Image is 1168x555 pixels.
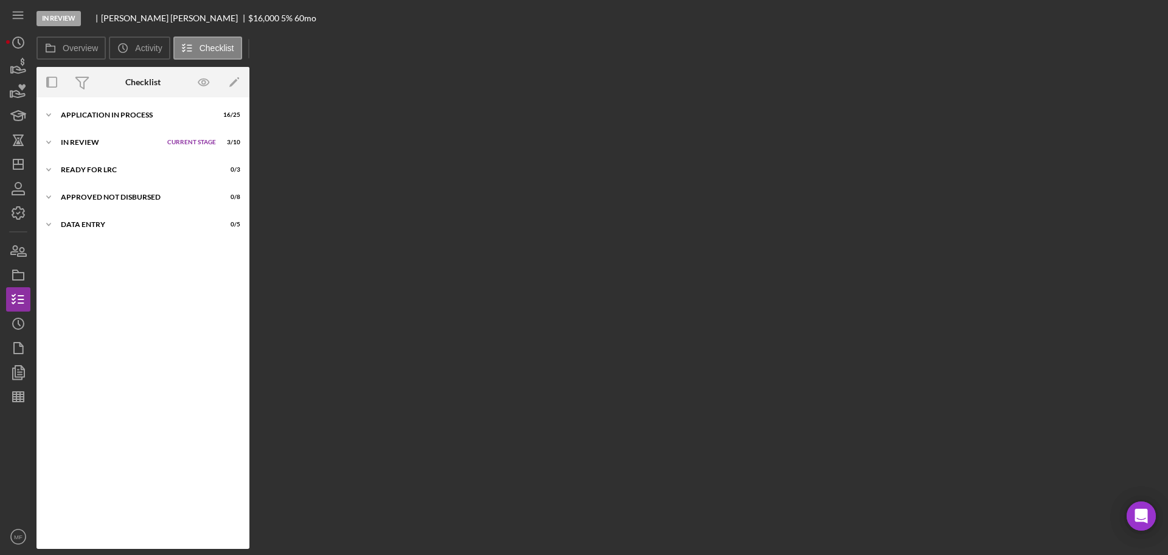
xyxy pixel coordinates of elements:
[135,43,162,53] label: Activity
[61,166,210,173] div: Ready for LRC
[36,37,106,60] button: Overview
[218,111,240,119] div: 16 / 25
[1127,501,1156,531] div: Open Intercom Messenger
[173,37,242,60] button: Checklist
[200,43,234,53] label: Checklist
[63,43,98,53] label: Overview
[61,111,210,119] div: Application In Process
[281,13,293,23] div: 5 %
[218,221,240,228] div: 0 / 5
[61,221,210,228] div: Data Entry
[61,139,161,146] div: In Review
[218,166,240,173] div: 0 / 3
[218,139,240,146] div: 3 / 10
[101,13,248,23] div: [PERSON_NAME] [PERSON_NAME]
[218,194,240,201] div: 0 / 8
[109,37,170,60] button: Activity
[6,525,30,549] button: MF
[167,139,216,146] span: Current Stage
[36,11,81,26] div: In Review
[61,194,210,201] div: Approved Not Disbursed
[125,77,161,87] div: Checklist
[294,13,316,23] div: 60 mo
[248,13,279,23] span: $16,000
[14,534,23,540] text: MF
